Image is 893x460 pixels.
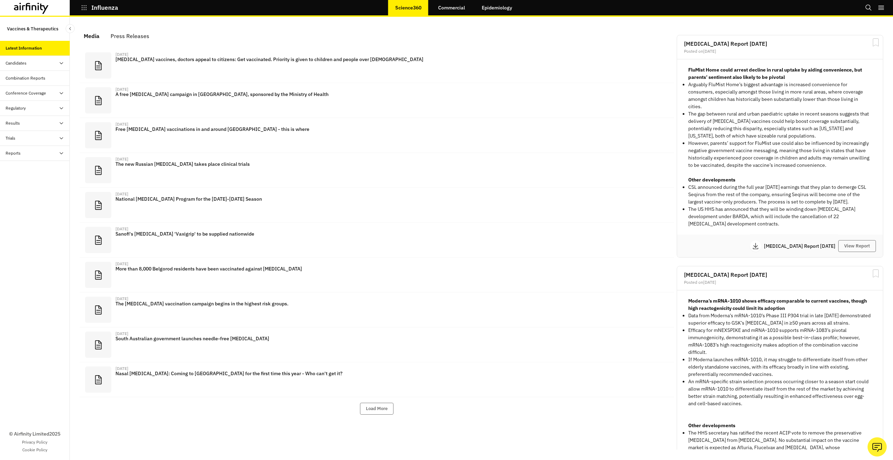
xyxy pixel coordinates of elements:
h2: [MEDICAL_DATA] Report [DATE] [684,41,876,46]
p: An mRNA-specific strain selection process occurring closer to a season start could allow mRNA-101... [688,378,872,407]
button: Search [865,2,872,14]
p: Efficacy for mNEXSPIKE and mRNA-1010 supports mRNA-1083’s pivotal immunogenicity, demonstrating i... [688,327,872,356]
svg: Bookmark Report [871,269,880,278]
div: Posted on [DATE] [684,49,876,53]
svg: Bookmark Report [871,38,880,47]
button: Influenza [81,2,118,14]
strong: FluMist Home could arrest decline in rural uptake by aiding convenience, but parents’ sentiment a... [688,67,862,80]
p: The [MEDICAL_DATA] vaccination campaign begins in the highest risk groups. [115,301,611,306]
button: Load More [360,403,393,415]
a: Cookie Policy [22,447,47,453]
p: Arguably FluMist Home’s biggest advantage is increased convenience for consumers, especially amon... [688,81,872,110]
strong: Other developments [688,422,735,429]
strong: Other developments [688,177,735,183]
p: The gap between rural and urban paediatric uptake in recent seasons suggests that delivery of [ME... [688,110,872,140]
h2: [MEDICAL_DATA] Report [DATE] [684,272,876,277]
div: Posted on [DATE] [684,280,876,284]
button: Close Sidebar [66,24,75,33]
p: South Australian government launches needle-free [MEDICAL_DATA] [115,336,611,341]
p: Influenza [91,5,118,11]
a: [DATE]South Australian government launches needle-free [MEDICAL_DATA] [80,327,674,362]
div: [DATE] [115,52,128,57]
a: [DATE]A free [MEDICAL_DATA] campaign in [GEOGRAPHIC_DATA], sponsored by the Ministry of Health [80,83,674,118]
p: CSL announced during the full year [DATE] earnings that they plan to demerge CSL Seqirus from the... [688,184,872,206]
p: National [MEDICAL_DATA] Program for the [DATE]-[DATE] Season [115,196,611,202]
p: [MEDICAL_DATA] vaccines, doctors appeal to citizens: Get vaccinated. Priority is given to childre... [115,57,611,62]
p: If Moderna launches mRNA-1010, it may struggle to differentiate itself from other elderly standal... [688,356,872,378]
a: [DATE][MEDICAL_DATA] vaccines, doctors appeal to citizens: Get vaccinated. Priority is given to c... [80,48,674,83]
p: Science360 [395,5,421,10]
p: The new Russian [MEDICAL_DATA] takes place clinical trials [115,161,611,167]
a: [DATE]Free [MEDICAL_DATA] vaccinations in and around [GEOGRAPHIC_DATA] - this is where [80,118,674,153]
a: [DATE]National [MEDICAL_DATA] Program for the [DATE]-[DATE] Season [80,188,674,223]
div: Candidates [6,60,27,66]
div: Press Releases [111,31,149,41]
div: Results [6,120,20,126]
p: Nasal [MEDICAL_DATA]: Coming to [GEOGRAPHIC_DATA] for the first time this year - Who can't get it? [115,371,611,376]
p: Sanofi's [MEDICAL_DATA] 'Vaxigrip' to be supplied nationwide [115,231,611,237]
a: [DATE]The [MEDICAL_DATA] vaccination campaign begins in the highest risk groups. [80,292,674,327]
a: [DATE]More than 8,000 Belgorod residents have been vaccinated against [MEDICAL_DATA] [80,258,674,292]
button: View Report [838,240,876,252]
div: [DATE] [115,262,128,266]
div: [DATE] [115,157,128,161]
div: Regulatory [6,105,26,111]
div: Combination Reports [6,75,45,81]
p: Vaccines & Therapeutics [7,22,58,35]
a: Privacy Policy [22,439,47,445]
p: [MEDICAL_DATA] Report [DATE] [764,244,838,248]
a: [DATE]The new Russian [MEDICAL_DATA] takes place clinical trials [80,153,674,188]
div: grid [675,31,885,450]
div: Latest Information [6,45,42,51]
p: A free [MEDICAL_DATA] campaign in [GEOGRAPHIC_DATA], sponsored by the Ministry of Health [115,91,611,97]
strong: Moderna’s mRNA-1010 shows efficacy comparable to current vaccines, though high reactogenicity cou... [688,298,867,311]
p: © Airfinity Limited 2025 [9,430,60,438]
div: [DATE] [115,122,128,126]
div: [DATE] [115,227,128,231]
a: [DATE]Nasal [MEDICAL_DATA]: Coming to [GEOGRAPHIC_DATA] for the first time this year - Who can't ... [80,362,674,397]
p: Free [MEDICAL_DATA] vaccinations in and around [GEOGRAPHIC_DATA] - this is where [115,126,611,132]
p: The US HHS has announced that they will be winding down [MEDICAL_DATA] development under BARDA, w... [688,206,872,228]
a: [DATE]Sanofi's [MEDICAL_DATA] 'Vaxigrip' to be supplied nationwide [80,223,674,258]
button: Ask our analysts [868,437,887,457]
p: However, parents’ support for FluMist use could also be influenced by increasingly negative gover... [688,140,872,169]
p: More than 8,000 Belgorod residents have been vaccinated against [MEDICAL_DATA] [115,266,611,272]
div: Conference Coverage [6,90,46,96]
div: [DATE] [115,332,128,336]
div: [DATE] [115,87,128,91]
div: [DATE] [115,297,128,301]
div: [DATE] [115,192,128,196]
div: [DATE] [115,366,128,371]
div: Reports [6,150,21,156]
div: Trials [6,135,15,141]
div: Media [84,31,99,41]
p: Data from Moderna’s mRNA-1010’s Phase III P304 trial in late [DATE] demonstrated superior efficac... [688,312,872,327]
